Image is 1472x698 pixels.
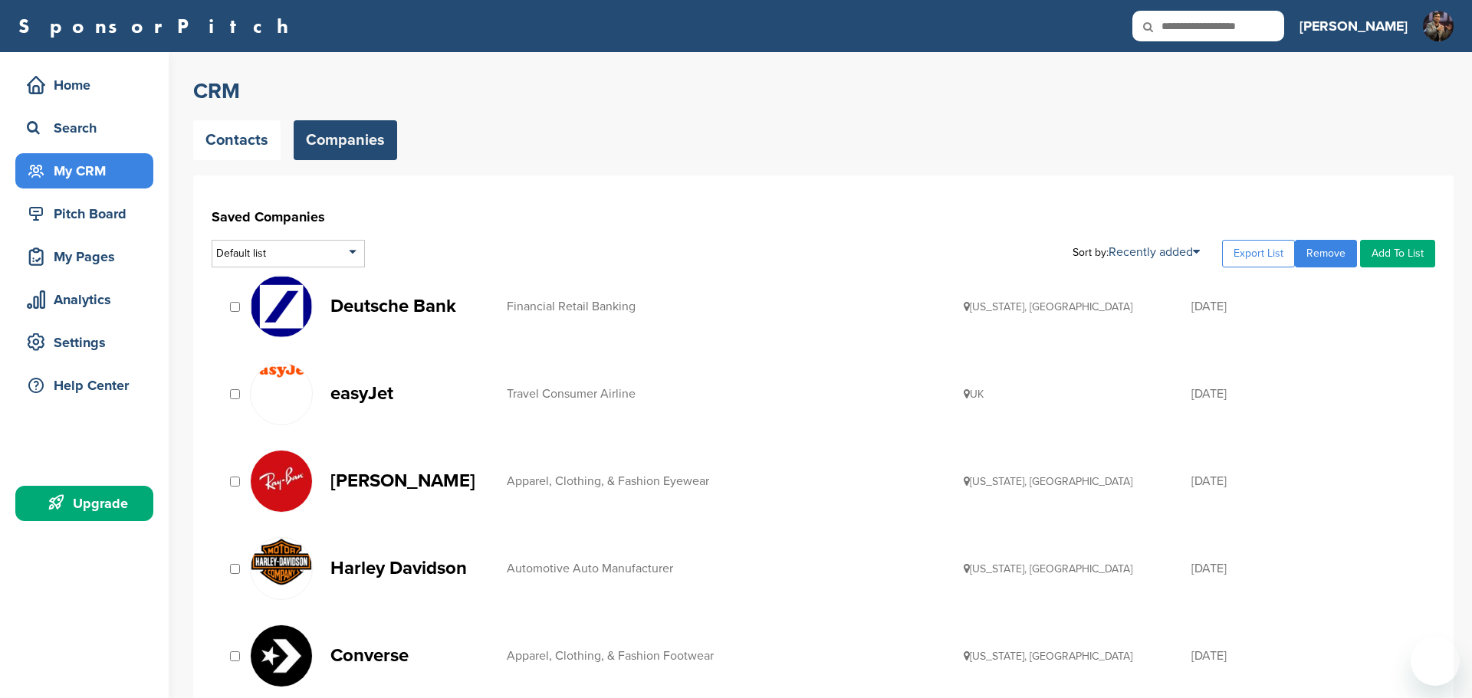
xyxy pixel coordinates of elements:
div: Help Center [23,372,153,399]
img: Open uri20141112 50798 1hglek5 [251,538,312,585]
div: My Pages [23,243,153,270]
h1: Saved Companies [212,203,1435,231]
p: Harley Davidson [330,559,491,578]
p: Deutsche Bank [330,297,491,316]
a: [PERSON_NAME] [1299,9,1408,43]
a: Remove [1295,240,1357,267]
div: Default list [212,240,365,267]
div: [DATE] [1191,300,1420,313]
p: easyJet [330,384,491,403]
div: [US_STATE], [GEOGRAPHIC_DATA] [964,650,1192,662]
a: Contacts [193,120,281,160]
div: Sort by: [1073,246,1200,258]
a: Settings [15,325,153,360]
img: Data [251,276,312,337]
a: Recently added [1109,244,1200,260]
a: Data Deutsche Bank Financial Retail Banking [US_STATE], [GEOGRAPHIC_DATA] [DATE] [250,275,1420,338]
div: [DATE] [1191,562,1420,575]
a: Analytics [15,282,153,317]
div: Apparel, Clothing, & Fashion Footwear [507,650,964,662]
div: Upgrade [23,490,153,517]
a: Add To List [1360,240,1435,267]
div: Travel Consumer Airline [507,388,964,400]
img: Converse logo [251,625,312,687]
a: 12803234 10154108966029406 699147700004567737 n [PERSON_NAME] Apparel, Clothing, & Fashion Eyewea... [250,450,1420,513]
a: Open uri20141112 50798 1hglek5 Harley Davidson Automotive Auto Manufacturer [US_STATE], [GEOGRAPH... [250,537,1420,600]
div: My CRM [23,157,153,185]
a: Companies [294,120,397,160]
h3: [PERSON_NAME] [1299,15,1408,37]
div: [US_STATE], [GEOGRAPHIC_DATA] [964,476,1192,487]
div: Analytics [23,286,153,313]
div: Home [23,71,153,99]
div: [US_STATE], [GEOGRAPHIC_DATA] [964,563,1192,575]
div: Settings [23,329,153,356]
p: [PERSON_NAME] [330,471,491,490]
img: Data [251,363,312,378]
div: Automotive Auto Manufacturer [507,562,964,575]
p: Converse [330,646,491,665]
iframe: Button to launch messaging window [1411,637,1460,686]
a: My Pages [15,239,153,274]
a: My CRM [15,153,153,188]
div: [US_STATE], [GEOGRAPHIC_DATA] [964,301,1192,313]
a: Pitch Board [15,196,153,231]
div: [DATE] [1191,475,1420,487]
a: Converse logo Converse Apparel, Clothing, & Fashion Footwear [US_STATE], [GEOGRAPHIC_DATA] [DATE] [250,624,1420,687]
a: Upgrade [15,486,153,521]
a: Home [15,67,153,103]
img: 12803234 10154108966029406 699147700004567737 n [251,451,312,512]
a: Help Center [15,368,153,403]
div: UK [964,388,1192,400]
a: Search [15,110,153,146]
h2: CRM [193,77,1454,105]
div: Financial Retail Banking [507,300,964,313]
a: Data easyJet Travel Consumer Airline UK [DATE] [250,362,1420,425]
div: Search [23,114,153,142]
div: Pitch Board [23,200,153,228]
img: Sohnlein pioneers [1423,11,1454,41]
a: SponsorPitch [18,16,298,36]
div: [DATE] [1191,650,1420,662]
a: Export List [1222,240,1295,267]
div: [DATE] [1191,388,1420,400]
div: Apparel, Clothing, & Fashion Eyewear [507,475,964,487]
